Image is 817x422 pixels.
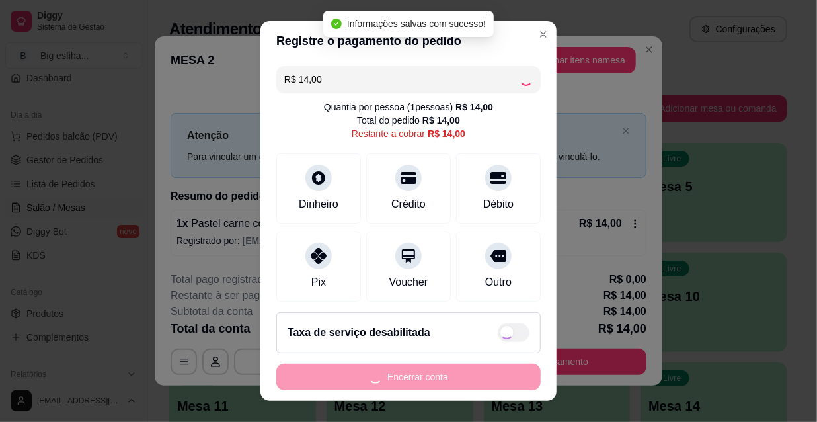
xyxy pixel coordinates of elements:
[485,274,512,290] div: Outro
[422,114,460,127] div: R$ 14,00
[347,19,486,29] span: Informações salvas com sucesso!
[288,325,430,341] h2: Taxa de serviço desabilitada
[533,24,554,45] button: Close
[455,101,493,114] div: R$ 14,00
[483,196,514,212] div: Débito
[299,196,338,212] div: Dinheiro
[520,73,533,86] div: Loading
[284,66,520,93] input: Ex.: hambúrguer de cordeiro
[428,127,465,140] div: R$ 14,00
[331,19,342,29] span: check-circle
[352,127,465,140] div: Restante a cobrar
[389,274,428,290] div: Voucher
[324,101,493,114] div: Quantia por pessoa ( 1 pessoas)
[260,21,557,61] header: Registre o pagamento do pedido
[311,274,326,290] div: Pix
[391,196,426,212] div: Crédito
[357,114,460,127] div: Total do pedido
